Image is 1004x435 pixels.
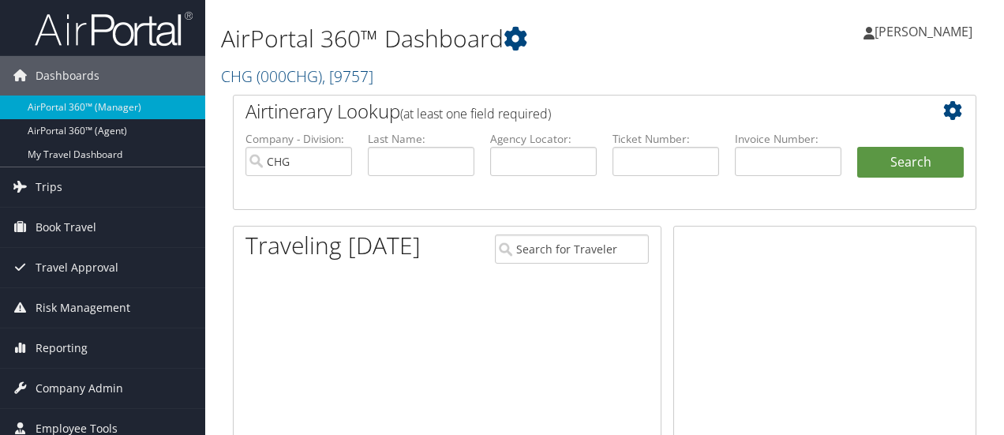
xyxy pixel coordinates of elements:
span: ( 000CHG ) [257,66,322,87]
span: [PERSON_NAME] [875,23,972,40]
label: Company - Division: [245,131,352,147]
span: (at least one field required) [400,105,551,122]
span: Company Admin [36,369,123,408]
label: Last Name: [368,131,474,147]
img: airportal-logo.png [35,10,193,47]
label: Ticket Number: [613,131,719,147]
span: Book Travel [36,208,96,247]
h1: AirPortal 360™ Dashboard [221,22,732,55]
label: Invoice Number: [735,131,841,147]
span: Risk Management [36,288,130,328]
span: Travel Approval [36,248,118,287]
h2: Airtinerary Lookup [245,98,902,125]
h1: Traveling [DATE] [245,229,421,262]
span: Reporting [36,328,88,368]
a: CHG [221,66,373,87]
button: Search [857,147,964,178]
input: Search for Traveler [495,234,650,264]
label: Agency Locator: [490,131,597,147]
a: [PERSON_NAME] [864,8,988,55]
span: , [ 9757 ] [322,66,373,87]
span: Trips [36,167,62,207]
span: Dashboards [36,56,99,96]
